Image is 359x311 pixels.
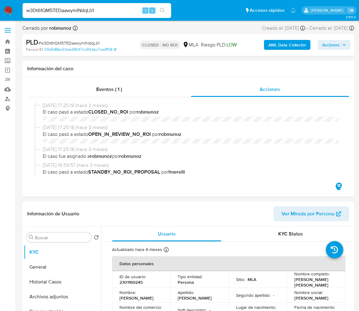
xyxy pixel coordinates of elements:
b: AML Data Collector [268,40,306,50]
p: [PERSON_NAME] [119,295,154,301]
p: MLA [248,277,256,282]
p: Nombre : [119,290,136,295]
button: Historial Casos [24,274,101,289]
span: Accesos rápidos [250,7,284,14]
a: Salir [348,7,354,14]
p: [PERSON_NAME] [178,295,212,301]
span: Acciones [260,86,280,93]
span: # w3Dt61QM5TEDaawymINdqLb1 [38,40,100,46]
b: fmerelli [168,168,185,175]
span: Acciones [322,40,340,50]
span: El caso pasó a estado por [43,109,339,115]
p: Actualizado hace 6 meses [112,247,162,253]
p: jessica.fukman@mercadolibre.com [311,7,346,13]
span: LOW [227,41,237,48]
button: Archivos adjuntos [24,289,101,304]
button: AML Data Collector [264,40,310,50]
b: CLOSED_NO_ROI [88,108,128,115]
span: ⌥ [143,7,148,13]
b: robmunoz [159,131,181,138]
th: Datos personales [112,256,345,271]
p: Segundo apellido : [236,292,270,298]
span: s [151,7,153,13]
div: MLA [183,41,198,48]
span: [DATE] 17:25:18 (hace 3 meses) [43,146,339,153]
b: Person ID [26,47,43,52]
button: Buscar [29,235,34,240]
span: Ver Mirada por Persona [282,206,335,221]
h1: Información del caso [27,66,349,72]
p: Nombre social : [294,290,323,295]
button: Ver Mirada por Persona [274,206,349,221]
div: Creado el: [DATE] [262,25,305,32]
span: El caso pasó a estado por [43,169,339,175]
b: robmunoz [48,24,71,32]
span: Usuario [158,230,175,237]
p: Sitio : [236,277,245,282]
p: Persona [178,279,194,285]
span: [DATE] 17:25:19 (hace 3 meses) [43,102,339,109]
b: robmunoz [136,108,159,115]
span: El caso fue asignado a por [43,153,339,160]
a: 09d588ec50ea38047cc954ac7cadff08 [44,47,116,52]
p: Nombre del comercio : [119,305,162,310]
b: robmunoz [119,153,141,160]
p: Fecha de nacimiento : [294,305,335,310]
p: 2301169245 [119,279,143,285]
p: Apellido : [178,290,194,295]
p: [PERSON_NAME] [294,295,328,301]
b: OPEN_IN_REVIEW_NO_ROI [88,131,151,138]
p: CLOSED - NO ROI [140,41,180,49]
span: [DATE] 16:59:57 (hace 3 meses) [43,162,339,169]
p: - [273,292,274,298]
span: Eventos ( 1 ) [96,86,122,93]
b: PLD [26,37,38,47]
input: Buscar [35,235,89,240]
p: ID de usuario : [119,274,146,279]
button: Acciones [318,40,350,50]
p: Tipo entidad : [178,274,202,279]
p: Nombre completo : [294,271,330,277]
h1: Información de Usuario [27,211,79,217]
span: [DATE] 17:25:18 (hace 3 meses) [43,124,339,131]
button: search-icon [156,6,169,15]
button: KYC [24,245,101,260]
p: [PERSON_NAME] [PERSON_NAME] [294,277,335,288]
p: Lugar de nacimiento : [236,305,276,310]
b: robmunoz [90,153,112,160]
b: STANDBY_NO_ROI_PROPOSAL [88,168,160,175]
span: Riesgo PLD: [201,41,237,48]
button: Volver al orden por defecto [94,235,99,242]
div: Cerrado el: [DATE] [309,25,354,32]
span: Cerrado por [22,25,71,32]
span: KYC Status [278,230,303,237]
input: Buscar usuario o caso... [23,6,171,15]
a: Notificaciones [291,8,296,13]
span: - [306,25,308,32]
button: General [24,260,101,274]
span: El caso pasó a estado por [43,131,339,138]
